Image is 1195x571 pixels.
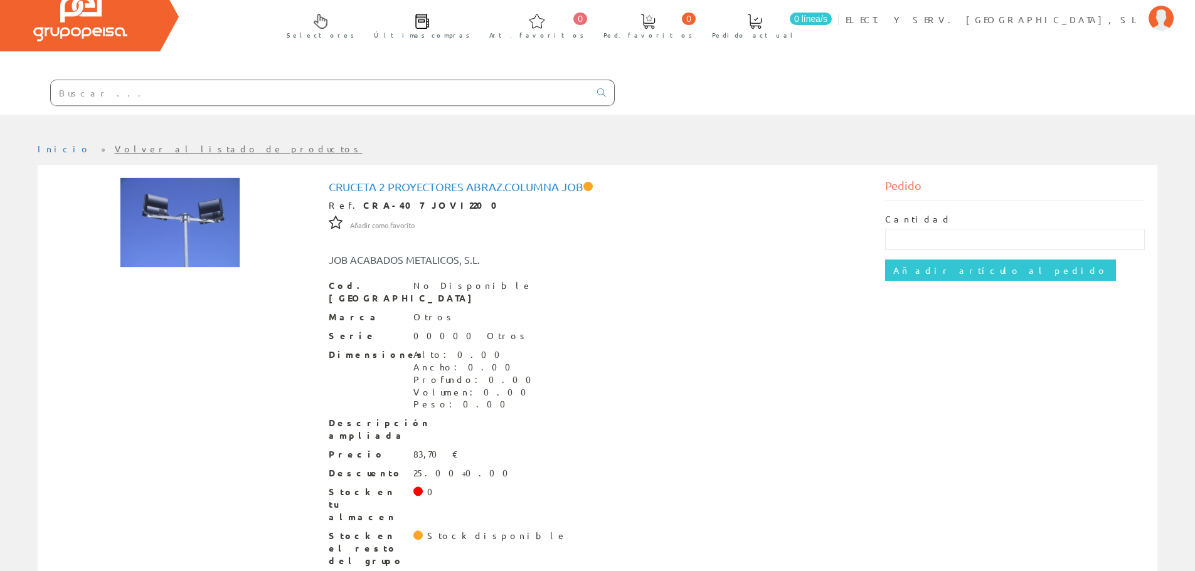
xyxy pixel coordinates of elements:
div: 25.00+0.00 [413,467,516,479]
span: ELECT. Y SERV. [GEOGRAPHIC_DATA], SL [846,13,1142,26]
strong: CRA-407 JOVI2200 [363,199,506,211]
span: Añadir como favorito [350,221,415,231]
span: Stock en el resto del grupo [329,530,404,567]
div: JOB ACABADOS METALICOS, S.L. [319,253,644,267]
div: No Disponible [413,280,533,292]
div: Ancho: 0.00 [413,361,539,374]
div: Alto: 0.00 [413,348,539,361]
div: 0 [427,486,440,498]
span: Descripción ampliada [329,417,404,442]
span: Serie [329,330,404,342]
span: 0 [682,13,696,25]
span: Descuento [329,467,404,479]
a: Inicio [38,143,91,154]
div: 83,70 € [413,448,459,461]
div: Peso: 0.00 [413,398,539,411]
label: Cantidad [885,213,952,226]
a: Volver al listado de productos [115,143,363,154]
span: 0 [573,13,587,25]
div: Pedido [885,177,1145,201]
div: Otros [413,311,455,323]
span: Pedido actual [712,29,797,41]
a: Últimas compras [361,3,476,46]
span: Precio [329,448,404,461]
div: Volumen: 0.00 [413,386,539,399]
span: Marca [329,311,404,323]
span: 0 línea/s [790,13,832,25]
a: Añadir como favorito [350,219,415,230]
div: Ref. [329,199,867,212]
div: Profundo: 0.00 [413,374,539,386]
span: Dimensiones [329,348,404,361]
div: Stock disponible [427,530,567,542]
span: Art. favoritos [489,29,584,41]
a: ELECT. Y SERV. [GEOGRAPHIC_DATA], SL [846,3,1174,15]
span: Cod. [GEOGRAPHIC_DATA] [329,280,404,305]
input: Buscar ... [51,80,590,105]
span: Últimas compras [374,29,470,41]
h1: Cruceta 2 Proyectores Abraz.columna Job [329,181,867,193]
span: Ped. favoritos [603,29,693,41]
span: Selectores [287,29,354,41]
img: Foto artículo Cruceta 2 Proyectores Abraz.columna Job (192x144) [120,177,240,268]
span: Stock en tu almacen [329,486,404,523]
a: Selectores [274,3,361,46]
div: 00000 Otros [413,330,529,342]
input: Añadir artículo al pedido [885,259,1116,281]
